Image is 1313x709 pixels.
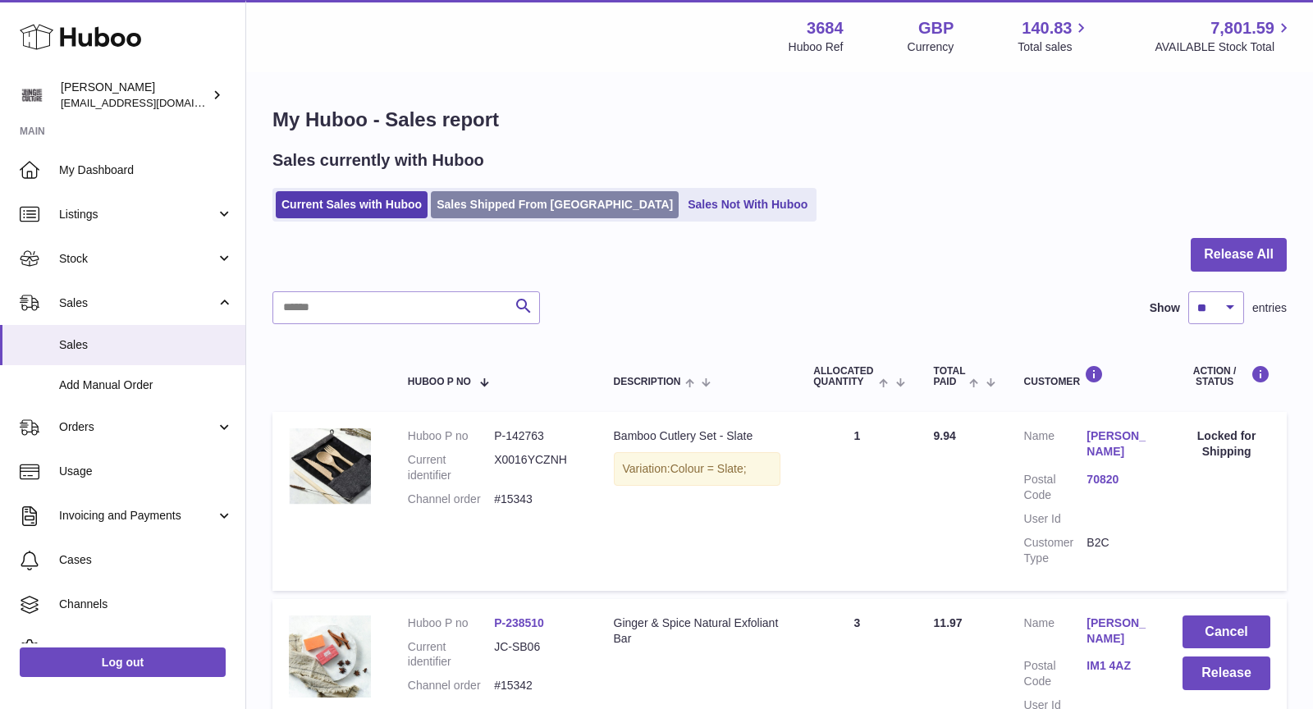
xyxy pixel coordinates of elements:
img: 36841753445411.png [289,428,371,505]
dd: #15342 [494,678,580,693]
a: Log out [20,647,226,677]
strong: 3684 [807,17,844,39]
dt: User Id [1024,511,1087,527]
span: Sales [59,337,233,353]
span: 11.97 [934,616,963,629]
dt: Channel order [408,678,494,693]
span: Orders [59,419,216,435]
div: Huboo Ref [789,39,844,55]
span: Add Manual Order [59,377,233,393]
div: Variation: [614,452,781,486]
span: [EMAIL_ADDRESS][DOMAIN_NAME] [61,96,241,109]
dt: Channel order [408,492,494,507]
span: Usage [59,464,233,479]
dt: Postal Code [1024,658,1087,689]
dd: #15343 [494,492,580,507]
div: Locked for Shipping [1183,428,1270,460]
img: 36841753442940.jpg [289,615,371,698]
span: My Dashboard [59,162,233,178]
label: Show [1150,300,1180,316]
h1: My Huboo - Sales report [272,107,1287,133]
a: P-238510 [494,616,544,629]
a: Sales Not With Huboo [682,191,813,218]
button: Cancel [1183,615,1270,649]
dd: JC-SB06 [494,639,580,670]
span: Colour = Slate; [670,462,747,475]
span: entries [1252,300,1287,316]
button: Release [1183,656,1270,690]
span: AVAILABLE Stock Total [1155,39,1293,55]
span: Huboo P no [408,377,471,387]
h2: Sales currently with Huboo [272,149,484,172]
span: Description [614,377,681,387]
td: 1 [797,412,917,590]
dt: Name [1024,615,1087,651]
dd: X0016YCZNH [494,452,580,483]
a: [PERSON_NAME] [1087,428,1150,460]
div: Customer [1024,365,1151,387]
div: Ginger & Spice Natural Exfoliant Bar [614,615,781,647]
span: ALLOCATED Quantity [813,366,875,387]
span: Invoicing and Payments [59,508,216,524]
span: Listings [59,207,216,222]
dt: Current identifier [408,452,494,483]
span: Total paid [934,366,966,387]
dt: Huboo P no [408,428,494,444]
dt: Postal Code [1024,472,1087,503]
div: [PERSON_NAME] [61,80,208,111]
a: [PERSON_NAME] [1087,615,1150,647]
dt: Huboo P no [408,615,494,631]
span: Cases [59,552,233,568]
span: Sales [59,295,216,311]
div: Bamboo Cutlery Set - Slate [614,428,781,444]
dt: Customer Type [1024,535,1087,566]
button: Release All [1191,238,1287,272]
a: IM1 4AZ [1087,658,1150,674]
strong: GBP [918,17,954,39]
a: 7,801.59 AVAILABLE Stock Total [1155,17,1293,55]
div: Action / Status [1183,365,1270,387]
dt: Name [1024,428,1087,464]
span: Total sales [1018,39,1091,55]
span: 7,801.59 [1210,17,1274,39]
div: Currency [908,39,954,55]
a: Current Sales with Huboo [276,191,428,218]
dt: Current identifier [408,639,494,670]
dd: B2C [1087,535,1150,566]
span: Channels [59,597,233,612]
a: Sales Shipped From [GEOGRAPHIC_DATA] [431,191,679,218]
a: 140.83 Total sales [1018,17,1091,55]
img: theinternationalventure@gmail.com [20,83,44,107]
span: Settings [59,641,233,656]
dd: P-142763 [494,428,580,444]
span: 140.83 [1022,17,1072,39]
span: Stock [59,251,216,267]
a: 70820 [1087,472,1150,487]
span: 9.94 [934,429,956,442]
